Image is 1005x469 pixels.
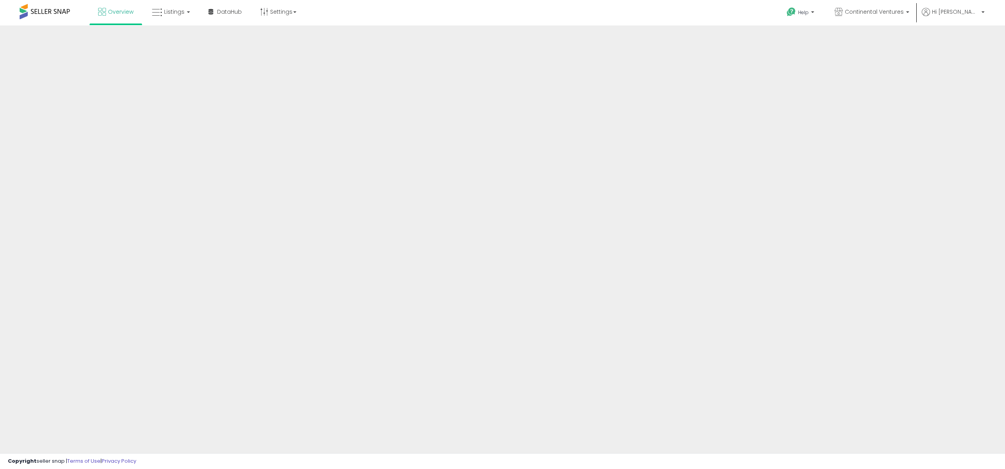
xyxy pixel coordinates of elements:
[164,8,185,16] span: Listings
[922,8,985,25] a: Hi [PERSON_NAME]
[108,8,133,16] span: Overview
[780,1,822,25] a: Help
[217,8,242,16] span: DataHub
[798,9,809,16] span: Help
[786,7,796,17] i: Get Help
[845,8,904,16] span: Continental Ventures
[932,8,979,16] span: Hi [PERSON_NAME]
